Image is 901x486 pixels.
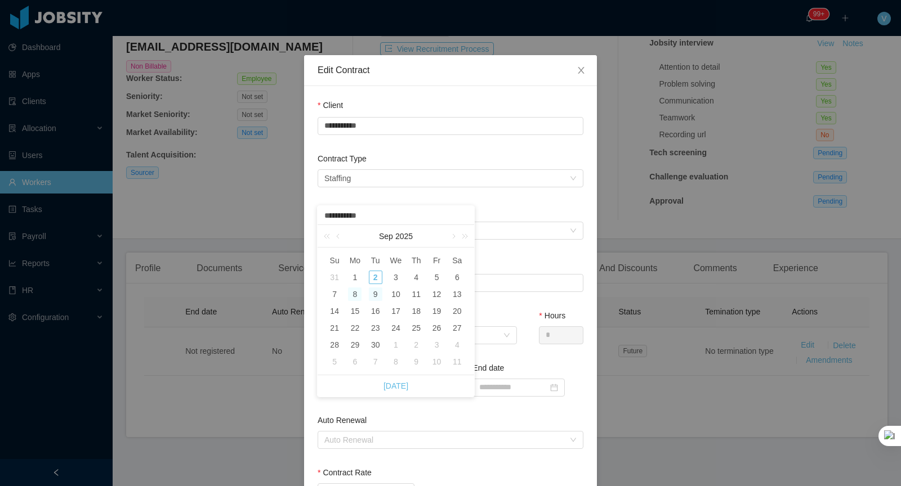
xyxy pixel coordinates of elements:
th: Thu [406,252,426,269]
td: September 19, 2025 [426,303,447,319]
i: icon: down [503,332,510,340]
td: September 9, 2025 [365,286,386,303]
td: October 7, 2025 [365,353,386,370]
div: 20 [450,304,464,318]
td: September 1, 2025 [345,269,365,286]
div: 26 [430,321,444,335]
div: 14 [328,304,341,318]
span: Mo [345,255,365,265]
td: October 11, 2025 [447,353,467,370]
div: 24 [389,321,403,335]
div: 6 [450,271,464,284]
td: September 14, 2025 [324,303,345,319]
label: Contract Type [318,154,367,163]
div: 8 [389,355,403,368]
td: October 6, 2025 [345,353,365,370]
span: Th [406,255,426,265]
td: September 8, 2025 [345,286,365,303]
div: 11 [409,287,423,301]
i: icon: calendar [550,384,558,391]
div: 11 [450,355,464,368]
div: 19 [430,304,444,318]
td: September 21, 2025 [324,319,345,336]
td: September 26, 2025 [426,319,447,336]
td: September 12, 2025 [426,286,447,303]
label: Client [318,101,343,110]
div: 18 [409,304,423,318]
td: September 6, 2025 [447,269,467,286]
td: September 3, 2025 [386,269,406,286]
td: September 24, 2025 [386,319,406,336]
span: We [386,255,406,265]
th: Wed [386,252,406,269]
td: September 10, 2025 [386,286,406,303]
div: 5 [430,271,444,284]
div: Staffing [324,170,351,187]
td: September 29, 2025 [345,336,365,353]
div: 6 [348,355,362,368]
div: 9 [409,355,423,368]
input: Hours [539,327,583,344]
button: Close [565,55,597,87]
div: 9 [369,287,382,301]
div: 7 [328,287,341,301]
label: Hours [539,311,565,320]
th: Mon [345,252,365,269]
div: 15 [348,304,362,318]
td: September 22, 2025 [345,319,365,336]
div: 3 [389,271,403,284]
td: October 1, 2025 [386,336,406,353]
a: Next month (PageDown) [448,225,458,247]
th: Sat [447,252,467,269]
td: October 2, 2025 [406,336,426,353]
div: 28 [328,338,341,352]
div: 31 [328,271,341,284]
td: August 31, 2025 [324,269,345,286]
div: 22 [348,321,362,335]
td: September 13, 2025 [447,286,467,303]
i: icon: down [570,227,577,235]
td: September 16, 2025 [365,303,386,319]
span: Tu [365,255,386,265]
span: Su [324,255,345,265]
i: icon: down [570,175,577,183]
td: September 15, 2025 [345,303,365,319]
label: Auto Renewal [318,416,367,425]
td: September 11, 2025 [406,286,426,303]
a: Sep [378,225,394,247]
td: October 8, 2025 [386,353,406,370]
td: September 20, 2025 [447,303,467,319]
td: October 3, 2025 [426,336,447,353]
div: 17 [389,304,403,318]
div: 13 [450,287,464,301]
div: 1 [389,338,403,352]
div: 1 [348,271,362,284]
div: 23 [369,321,382,335]
div: 4 [409,271,423,284]
div: 10 [430,355,444,368]
td: September 30, 2025 [365,336,386,353]
a: Next year (Control + right) [456,225,470,247]
td: September 25, 2025 [406,319,426,336]
a: Previous month (PageUp) [334,225,344,247]
td: September 7, 2025 [324,286,345,303]
div: 12 [430,287,444,301]
a: 2025 [394,225,414,247]
div: 10 [389,287,403,301]
div: 4 [450,338,464,352]
td: October 5, 2025 [324,353,345,370]
div: 2 [409,338,423,352]
span: Fr [426,255,447,265]
td: September 17, 2025 [386,303,406,319]
a: Last year (Control + left) [322,225,336,247]
td: September 18, 2025 [406,303,426,319]
td: October 9, 2025 [406,353,426,370]
div: 21 [328,321,341,335]
div: 30 [369,338,382,352]
td: September 23, 2025 [365,319,386,336]
td: October 4, 2025 [447,336,467,353]
div: 29 [348,338,362,352]
div: 27 [450,321,464,335]
div: 16 [369,304,382,318]
span: Sa [447,255,467,265]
